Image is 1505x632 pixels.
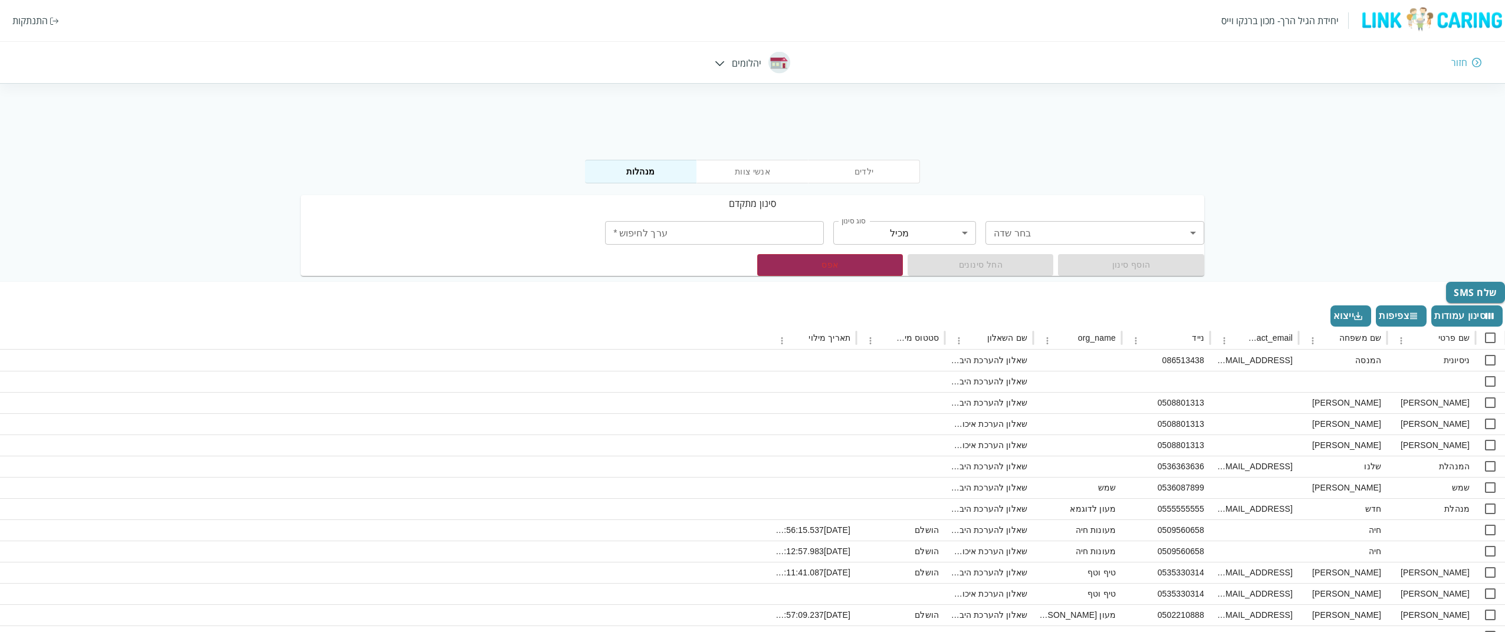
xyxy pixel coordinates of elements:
div: sivan@yopmail.com [1210,456,1299,477]
div: 2025-01-23T10:57:09.237 [768,604,856,626]
div: יחידת הגיל הרך- מכון ברנקו וייס [1221,14,1339,27]
div: חיה [1299,541,1387,562]
button: contact_email column menu [1216,333,1233,349]
div: סטטוס מילוי השאלון [893,333,939,343]
div: 0536363636 [1122,456,1210,477]
div: שאלון להערכת היבטים מבניים של המעון [945,371,1033,392]
div: גירון-סלע [1299,413,1387,434]
button: שם השאלון column menu [951,333,967,349]
div: נועה [1387,392,1476,413]
div: contact_email [1247,333,1293,343]
div: 0555555555 [1122,498,1210,519]
div: שם משפחה [1339,333,1381,343]
button: Sort [1230,330,1246,346]
div: כוכבה [1387,604,1476,626]
div: כהן [1299,604,1387,626]
div: הושלם [856,604,945,626]
div: yuv@yopmail.com [1210,350,1299,371]
div: 086513438 [1122,350,1210,371]
div: שמש [1033,477,1122,498]
div: גירון-סלע [1299,392,1387,413]
div: נועה [1387,413,1476,434]
div: 2025-07-28T21:12:57.983 [768,541,856,562]
div: המנהלת [1387,456,1476,477]
button: ילדים [808,160,920,183]
div: 0508801313 [1122,392,1210,413]
label: סוג סינון [842,216,866,226]
h6: סינון מתקדם [301,195,1204,212]
div: דנינו [1299,562,1387,583]
button: תאריך מילוי column menu [774,333,790,349]
img: התנתקות [50,17,59,25]
div: ניסיונית [1387,350,1476,371]
div: Platform [585,160,920,195]
div: מלכה [1299,477,1387,498]
div: 0508801313 [1122,413,1210,434]
div: שאלון להערכת היבטים מבניים של המעון [945,498,1033,519]
div: star@yopmail.com [1210,604,1299,626]
div: טיף וטף [1033,583,1122,604]
div: שאלון להערכת היבטים מבניים של המעון [945,519,1033,541]
div: 0535330314 [1122,583,1210,604]
button: Sort [876,330,892,346]
button: Sort [1060,330,1077,346]
div: שאלון להערכת היבטים מבניים של המעון [945,562,1033,583]
div: מעונות חיה [1033,519,1122,541]
div: 0509560658 [1122,519,1210,541]
div: שאלון הערכת איכות ההדרכה למטפלות [945,541,1033,562]
img: חזור [1472,57,1481,68]
div: 0502210888 [1122,604,1210,626]
button: Select columns [1431,305,1503,327]
div: התנתקות [12,14,48,27]
button: Sort [1174,330,1191,346]
button: שלח SMS [1446,282,1505,303]
div: 2025-02-05T17:56:15.537 [768,519,856,541]
button: Export [1330,305,1371,327]
button: Sort [791,330,807,346]
div: שאלון הערכת איכות ההדרכה למטפלות [945,434,1033,456]
div: yair2@yopmail.com [1210,498,1299,519]
div: מנהלת [1387,498,1476,519]
button: Sort [1322,330,1338,346]
button: org_name column menu [1039,333,1056,349]
button: אפס [757,254,903,276]
div: המנסה [1299,350,1387,371]
div: org_name [1078,333,1116,343]
div: חדש [1299,498,1387,519]
div: 0535330314 [1122,562,1210,583]
div: שאלון הערכת איכות ההדרכה למטפלות [945,583,1033,604]
button: אנשי צוות [696,160,809,183]
button: מנהלות [585,160,697,183]
div: lielagmi1@gmail.com [1210,562,1299,583]
div: שאלון להערכת היבטים מבניים של המעון [945,350,1033,371]
div: שלנו [1299,456,1387,477]
div: חזור [1451,56,1467,69]
button: שם משפחה column menu [1304,333,1321,349]
img: logo [1358,6,1505,32]
button: שם פרטי column menu [1393,333,1409,349]
div: חיה [1299,519,1387,541]
div: מכיל [833,221,976,245]
div: מעון כוכבה [1033,604,1122,626]
div: אתי [1387,562,1476,583]
div: שם השאלון [987,333,1027,343]
div: שמש [1387,477,1476,498]
div: הושלם [856,519,945,541]
div: שאלון הערכת איכות ההדרכה למטפלות [945,413,1033,434]
div: 0508801313 [1122,434,1210,456]
div: תאריך מילוי [809,333,850,343]
div: 0509560658 [1122,541,1210,562]
div: שאלון להערכת היבטים מבניים של המעון [945,392,1033,413]
div: הושלם [856,562,945,583]
div: שאלון להערכת היבטים מבניים של המעון [945,477,1033,498]
div: שם פרטי [1438,333,1470,343]
div: אתי [1387,583,1476,604]
div: מעונות חיה [1033,541,1122,562]
div: שאלון להערכת היבטים מבניים של המעון [945,604,1033,626]
div: שאלון להערכת היבטים מבניים של המעון [945,456,1033,477]
div: lielagmi1@gmail.com [1210,583,1299,604]
div: דנינו [1299,583,1387,604]
button: נייד column menu [1128,333,1144,349]
div: טיף וטף [1033,562,1122,583]
div: גירון-סלע [1299,434,1387,456]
